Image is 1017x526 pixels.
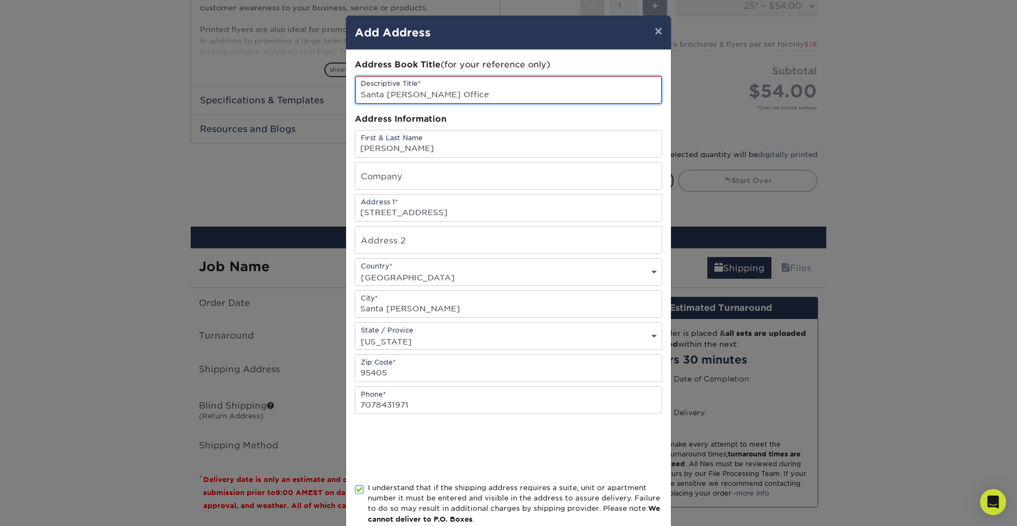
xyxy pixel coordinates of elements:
span: Address Book Title [355,59,441,70]
div: Address Information [355,113,662,126]
div: I understand that if the shipping address requires a suite, unit or apartment number it must be e... [368,483,662,525]
div: Open Intercom Messenger [980,489,1006,515]
iframe: reCAPTCHA [355,427,520,469]
h4: Add Address [355,24,662,41]
div: (for your reference only) [355,59,662,71]
b: We cannot deliver to P.O. Boxes [368,504,660,523]
button: × [646,16,671,46]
